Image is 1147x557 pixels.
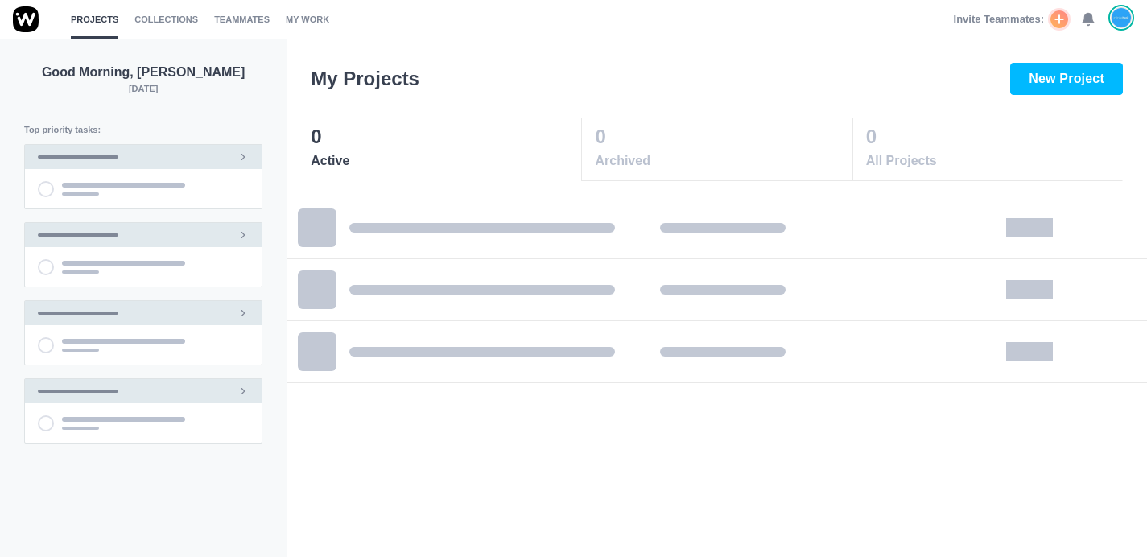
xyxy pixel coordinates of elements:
p: [DATE] [24,82,262,96]
span: Active [311,151,580,171]
span: All Projects [866,151,1121,171]
p: 0 [595,122,851,151]
button: New Project [1010,63,1123,95]
h3: My Projects [311,64,419,93]
p: Good Morning, [PERSON_NAME] [24,63,262,82]
img: winio [13,6,39,32]
p: Top priority tasks: [24,123,262,137]
span: Invite Teammates: [954,11,1044,27]
img: João Tosta [1112,7,1131,28]
p: 0 [311,122,580,151]
span: Archived [595,151,851,171]
p: 0 [866,122,1121,151]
